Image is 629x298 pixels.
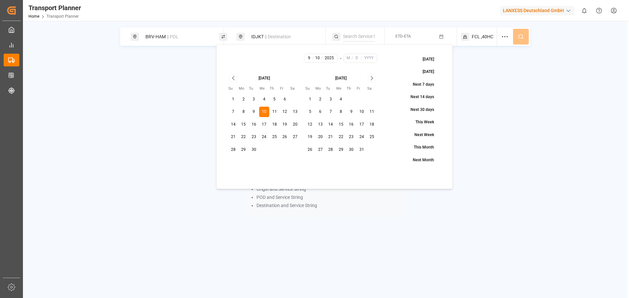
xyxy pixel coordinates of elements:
button: 29 [238,145,249,155]
button: 24 [259,132,270,142]
button: 7 [326,107,336,117]
th: Thursday [346,86,357,92]
button: 26 [305,145,315,155]
button: 23 [346,132,357,142]
button: Help Center [592,3,606,18]
div: - [340,54,341,63]
button: 14 [228,119,238,130]
th: Thursday [269,86,280,92]
button: 13 [315,119,326,130]
button: 15 [336,119,346,130]
span: ,40HC [481,33,493,40]
span: / [321,55,323,61]
div: Transport Planner [29,3,81,13]
button: 25 [367,132,377,142]
button: 29 [336,145,346,155]
input: M [345,55,352,61]
input: M [306,55,313,61]
button: 3 [249,94,259,105]
th: Wednesday [259,86,270,92]
button: 17 [356,119,367,130]
span: ETD-ETA [395,34,411,39]
button: 31 [356,145,367,155]
span: / [352,55,353,61]
button: 12 [280,107,290,117]
button: 23 [249,132,259,142]
button: 22 [336,132,346,142]
button: Next 30 days [395,104,441,115]
button: 21 [326,132,336,142]
th: Friday [280,86,290,92]
button: 20 [290,119,300,130]
button: 18 [367,119,377,130]
li: Destination and Service String [257,202,401,209]
button: show 0 new notifications [577,3,592,18]
th: Wednesday [336,86,346,92]
button: LANXESS Deutschland GmbH [500,4,577,17]
th: Monday [315,86,326,92]
button: 28 [326,145,336,155]
button: 9 [346,107,357,117]
button: [DATE] [408,66,441,78]
th: Monday [238,86,249,92]
input: YYYY [362,55,376,61]
button: 9 [249,107,259,117]
button: 21 [228,132,238,142]
div: LANXESS Deutschland GmbH [500,6,574,15]
button: 8 [238,107,249,117]
div: BRV-HAM [142,31,212,43]
button: 1 [305,94,315,105]
th: Tuesday [326,86,336,92]
span: FCL [472,33,480,40]
button: Go to next month [368,74,376,82]
input: D [314,55,322,61]
button: 2 [315,94,326,105]
button: 16 [346,119,357,130]
button: 30 [249,145,259,155]
button: 30 [346,145,357,155]
button: ETD-ETA [389,30,453,43]
span: || POL [167,34,179,39]
button: Next 14 days [395,92,441,103]
button: 15 [238,119,249,130]
button: [DATE] [408,54,441,65]
button: 6 [315,107,326,117]
span: / [312,55,314,61]
button: 27 [315,145,326,155]
div: [DATE] [258,76,270,81]
th: Friday [356,86,367,92]
button: 8 [336,107,346,117]
button: 19 [305,132,315,142]
button: 10 [356,107,367,117]
th: Tuesday [249,86,259,92]
span: || Destination [265,34,291,39]
button: 17 [259,119,270,130]
button: 26 [280,132,290,142]
button: 24 [356,132,367,142]
button: 20 [315,132,326,142]
button: 4 [259,94,270,105]
th: Saturday [290,86,300,92]
button: 2 [238,94,249,105]
button: 3 [326,94,336,105]
button: Next Month [398,154,441,166]
span: / [361,55,362,61]
div: IDJKT [247,31,318,43]
button: 4 [336,94,346,105]
button: 6 [280,94,290,105]
button: 5 [269,94,280,105]
a: Home [29,14,39,19]
button: 11 [269,107,280,117]
li: POD and Service String [257,194,401,201]
button: Next 7 days [398,79,441,90]
button: 10 [259,107,270,117]
th: Saturday [367,86,377,92]
button: 5 [305,107,315,117]
button: 25 [269,132,280,142]
button: 28 [228,145,238,155]
button: 13 [290,107,300,117]
li: Origin and Service String [257,186,401,193]
button: This Month [399,142,441,153]
button: 27 [290,132,300,142]
input: Search Service String [343,32,375,42]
